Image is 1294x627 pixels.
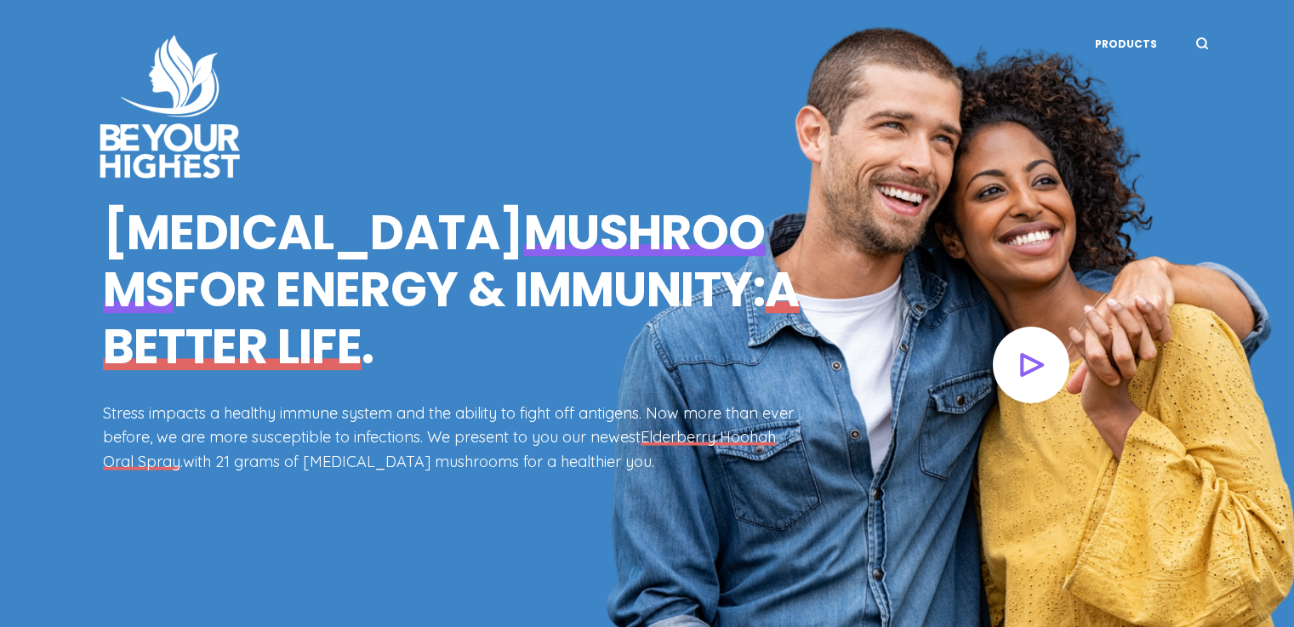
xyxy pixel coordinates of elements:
[1082,18,1170,70] nav: Main menu
[86,22,256,192] img: Avatar-Be-Your-Highest-Logo
[103,256,800,380] span: a better life
[1095,37,1157,51] a: Products
[103,199,766,323] span: mushrooms
[103,402,808,475] p: Stress impacts a healthy immune system and the ability to fight off antigens. Now more than ever ...
[103,204,808,376] h1: [MEDICAL_DATA] for energy & immunity: .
